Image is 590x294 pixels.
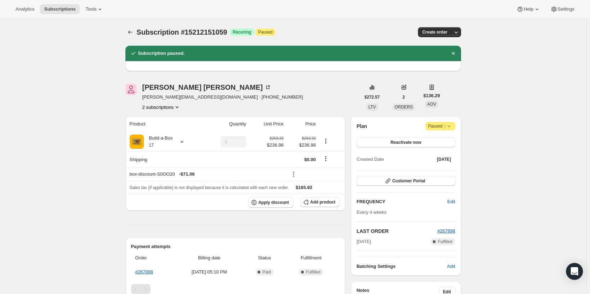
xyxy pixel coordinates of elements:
[306,269,320,275] span: Fulfilled
[356,137,455,147] button: Reactivate now
[302,136,316,140] small: $263.33
[44,6,76,12] span: Subscriptions
[262,269,271,275] span: Paid
[176,269,243,276] span: [DATE] · 05:10 PM
[557,6,574,12] span: Settings
[130,185,289,190] span: Sales tax (if applicable) is not displayed because it is calculated with each new order.
[286,116,318,132] th: Price
[356,228,437,235] h2: LAST ORDER
[258,29,273,35] span: Paused
[398,92,409,102] button: 2
[202,116,248,132] th: Quantity
[267,142,284,149] span: $236.98
[138,50,185,57] h2: Subscription paused.
[131,243,340,250] h2: Payment attempts
[135,269,153,275] a: #267898
[288,142,316,149] span: $236.98
[368,105,376,110] span: LTV
[437,157,451,162] span: [DATE]
[130,135,144,149] img: product img
[179,171,195,178] span: - $71.06
[247,254,283,261] span: Status
[287,254,335,261] span: Fulfillment
[248,116,286,132] th: Unit Price
[142,104,181,111] button: Product actions
[402,94,405,100] span: 2
[437,228,455,235] button: #267898
[304,157,316,162] span: $0.00
[438,239,452,245] span: Fulfilled
[137,28,227,36] span: Subscription #15212151059
[566,263,583,280] div: Open Intercom Messenger
[149,143,154,148] small: 17
[233,29,251,35] span: Recurring
[546,4,579,14] button: Settings
[437,228,455,234] a: #267898
[356,210,387,215] span: Every 4 weeks
[131,284,340,294] nav: Pagination
[11,4,39,14] button: Analytics
[418,27,452,37] button: Create order
[360,92,384,102] button: $272.57
[142,94,303,101] span: [PERSON_NAME][EMAIL_ADDRESS][DOMAIN_NAME] · [PHONE_NUMBER]
[365,94,380,100] span: $272.57
[356,198,447,205] h2: FREQUENCY
[443,261,459,272] button: Add
[356,176,455,186] button: Customer Portal
[130,171,284,178] div: box-discount-S0OO20
[125,27,135,37] button: Subscriptions
[320,155,331,163] button: Shipping actions
[428,123,453,130] span: Paused
[296,185,312,190] span: $165.92
[443,196,459,207] button: Edit
[423,92,440,99] span: $136.29
[422,29,447,35] span: Create order
[270,136,283,140] small: $263.33
[16,6,34,12] span: Analytics
[176,254,243,261] span: Billing date
[433,154,455,164] button: [DATE]
[356,263,447,270] h6: Batching Settings
[125,152,202,167] th: Shipping
[248,197,293,208] button: Apply discount
[144,135,173,149] div: Build-a-Box
[356,238,371,245] span: [DATE]
[320,137,331,145] button: Product actions
[125,84,137,95] span: Joanne Brogan
[310,199,335,205] span: Add product
[81,4,108,14] button: Tools
[356,123,367,130] h2: Plan
[444,123,445,129] span: |
[131,250,174,266] th: Order
[125,116,202,132] th: Product
[395,105,413,110] span: ORDERS
[447,198,455,205] span: Edit
[258,200,289,205] span: Apply discount
[300,197,340,207] button: Add product
[142,84,271,91] div: [PERSON_NAME] [PERSON_NAME]
[390,140,421,145] span: Reactivate now
[40,4,80,14] button: Subscriptions
[512,4,544,14] button: Help
[356,156,384,163] span: Created Date
[392,178,425,184] span: Customer Portal
[427,102,436,107] span: AOV
[524,6,533,12] span: Help
[447,263,455,270] span: Add
[448,48,458,58] button: Dismiss notification
[85,6,96,12] span: Tools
